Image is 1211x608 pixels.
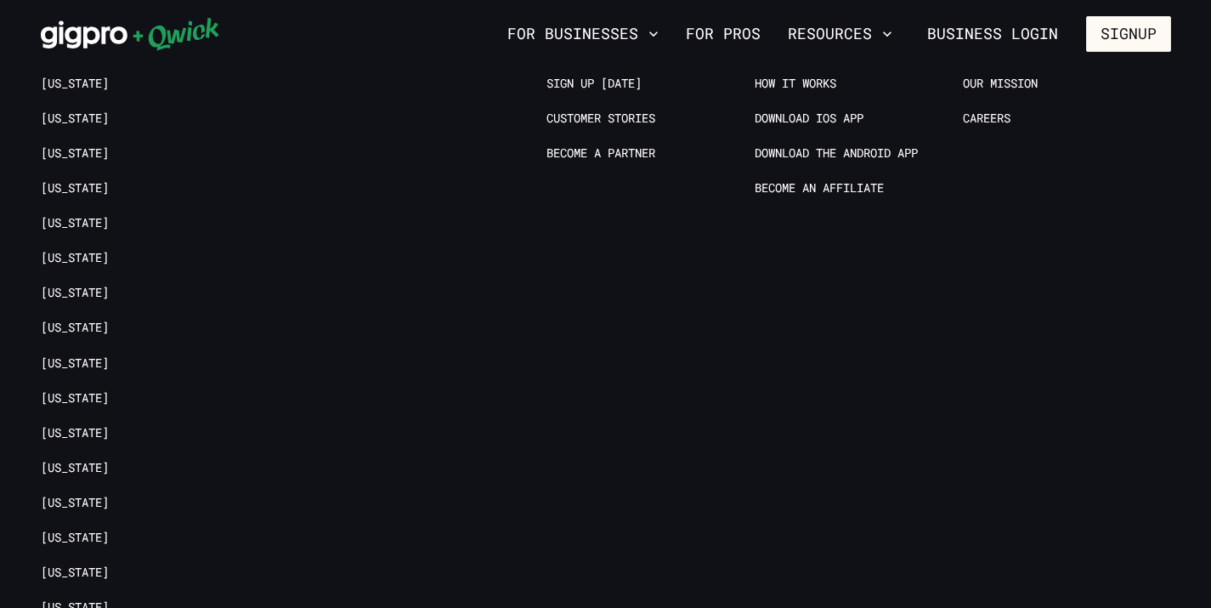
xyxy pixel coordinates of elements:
a: Business Login [913,16,1072,52]
a: [US_STATE] [41,320,109,336]
a: [US_STATE] [41,180,109,196]
a: [US_STATE] [41,355,109,372]
a: [US_STATE] [41,530,109,546]
a: [US_STATE] [41,390,109,406]
a: [US_STATE] [41,425,109,441]
a: [US_STATE] [41,215,109,231]
a: Our Mission [963,76,1038,92]
button: Signup [1086,16,1171,52]
a: [US_STATE] [41,565,109,581]
a: Careers [963,111,1010,127]
a: Customer stories [546,111,655,127]
a: [US_STATE] [41,145,109,162]
button: For Businesses [501,20,665,48]
a: Download IOS App [755,111,863,127]
button: Resources [781,20,899,48]
a: [US_STATE] [41,111,109,127]
a: [US_STATE] [41,495,109,511]
a: Become an Affiliate [755,180,884,196]
a: [US_STATE] [41,285,109,301]
a: [US_STATE] [41,250,109,266]
a: Sign up [DATE] [546,76,642,92]
a: Download the Android App [755,145,918,162]
a: [US_STATE] [41,460,109,476]
a: Become a Partner [546,145,655,162]
a: For Pros [679,20,767,48]
a: How it Works [755,76,836,92]
a: [US_STATE] [41,76,109,92]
